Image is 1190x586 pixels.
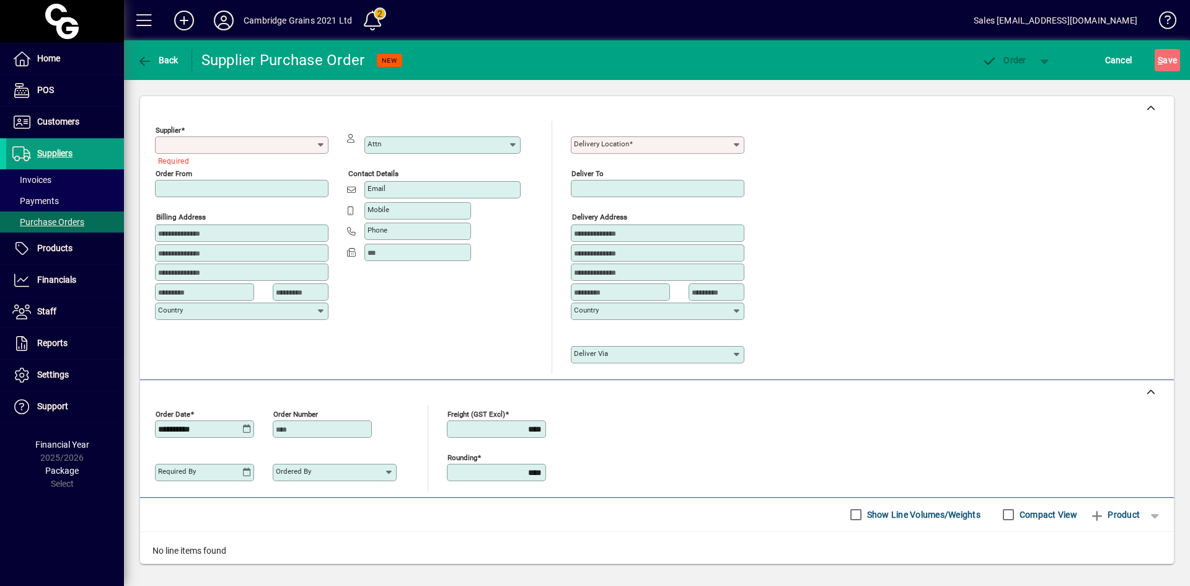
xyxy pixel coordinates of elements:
[6,265,124,296] a: Financials
[45,466,79,476] span: Package
[158,306,183,314] mat-label: Country
[37,53,60,63] span: Home
[124,49,192,71] app-page-header-button: Back
[6,296,124,327] a: Staff
[382,56,397,64] span: NEW
[164,9,204,32] button: Add
[12,196,59,206] span: Payments
[6,328,124,359] a: Reports
[37,401,68,411] span: Support
[982,55,1026,65] span: Order
[6,169,124,190] a: Invoices
[201,50,365,70] div: Supplier Purchase Order
[6,75,124,106] a: POS
[158,154,319,167] mat-error: Required
[447,453,477,461] mat-label: Rounding
[368,226,387,234] mat-label: Phone
[6,43,124,74] a: Home
[574,140,629,148] mat-label: Delivery Location
[976,49,1033,71] button: Order
[368,184,386,193] mat-label: Email
[37,338,68,348] span: Reports
[574,306,599,314] mat-label: Country
[37,243,73,253] span: Products
[37,370,69,380] span: Settings
[1155,49,1180,71] button: Save
[6,107,124,138] a: Customers
[865,508,981,521] label: Show Line Volumes/Weights
[571,169,604,178] mat-label: Deliver To
[37,275,76,285] span: Financials
[974,11,1137,30] div: Sales [EMAIL_ADDRESS][DOMAIN_NAME]
[37,148,73,158] span: Suppliers
[6,391,124,422] a: Support
[447,409,505,418] mat-label: Freight (GST excl)
[140,532,1174,570] div: No line items found
[244,11,352,30] div: Cambridge Grains 2021 Ltd
[1158,55,1163,65] span: S
[574,349,608,358] mat-label: Deliver via
[204,9,244,32] button: Profile
[6,360,124,391] a: Settings
[12,217,84,227] span: Purchase Orders
[1017,508,1077,521] label: Compact View
[158,467,196,476] mat-label: Required by
[368,140,381,148] mat-label: Attn
[273,409,318,418] mat-label: Order number
[6,233,124,264] a: Products
[1158,50,1177,70] span: ave
[6,211,124,233] a: Purchase Orders
[37,85,54,95] span: POS
[134,49,182,71] button: Back
[1105,50,1132,70] span: Cancel
[1150,2,1175,43] a: Knowledge Base
[37,117,79,127] span: Customers
[156,409,190,418] mat-label: Order date
[6,190,124,211] a: Payments
[1102,49,1135,71] button: Cancel
[156,126,181,135] mat-label: Supplier
[137,55,178,65] span: Back
[35,440,89,450] span: Financial Year
[156,169,192,178] mat-label: Order from
[12,175,51,185] span: Invoices
[37,306,56,316] span: Staff
[368,205,389,214] mat-label: Mobile
[276,467,311,476] mat-label: Ordered by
